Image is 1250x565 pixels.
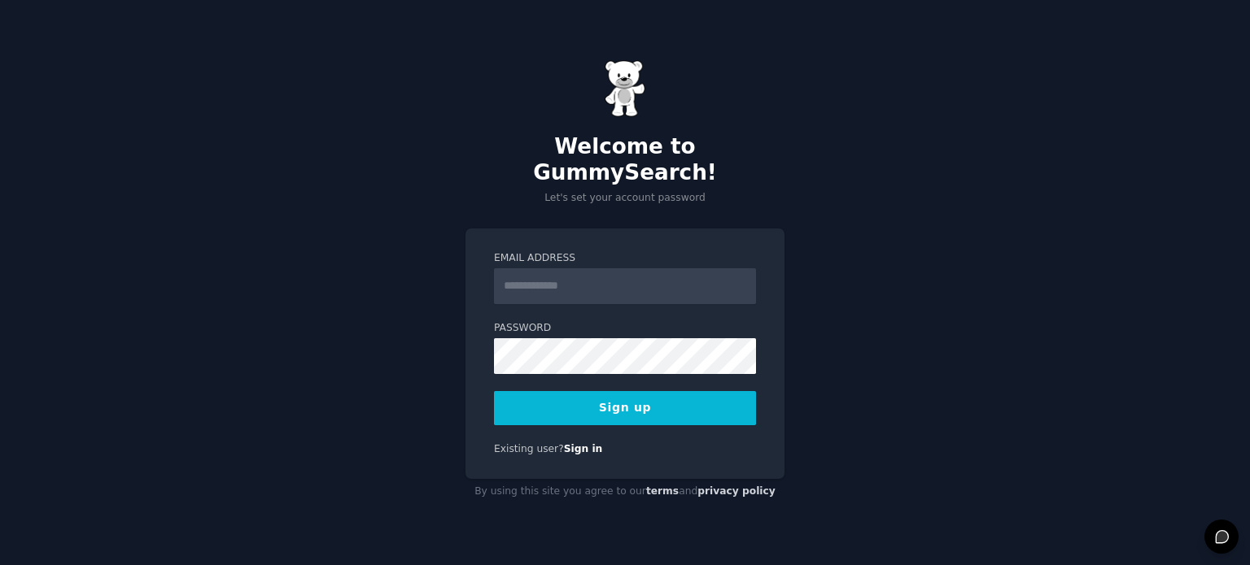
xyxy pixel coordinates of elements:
span: Existing user? [494,443,564,454]
label: Email Address [494,251,756,266]
a: terms [646,485,679,497]
div: By using this site you agree to our and [465,479,785,505]
a: privacy policy [697,485,776,497]
label: Password [494,321,756,336]
img: Gummy Bear [605,60,645,117]
p: Let's set your account password [465,191,785,206]
h2: Welcome to GummySearch! [465,134,785,185]
a: Sign in [564,443,603,454]
button: Sign up [494,391,756,425]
